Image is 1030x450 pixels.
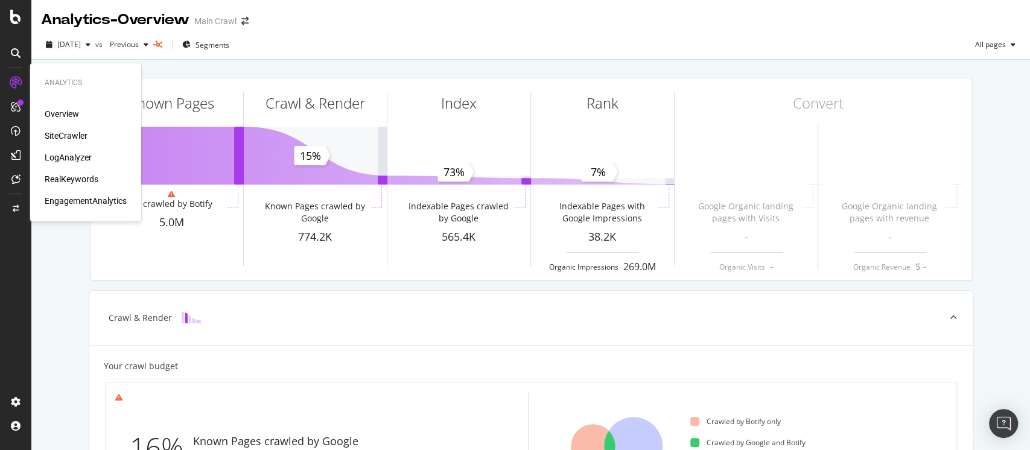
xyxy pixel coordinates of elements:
a: SiteCrawler [45,130,87,142]
div: Analytics [45,78,127,88]
div: 38.2K [531,229,674,245]
div: Indexable Pages crawled by Google [404,200,512,224]
div: Open Intercom Messenger [989,409,1018,438]
button: Segments [177,35,234,54]
div: Rank [587,93,618,113]
div: Crawled by Google and Botify [690,437,806,448]
a: EngagementAnalytics [45,195,127,207]
div: 774.2K [244,229,387,245]
a: LogAnalyzer [45,151,92,163]
span: vs [95,39,105,49]
div: Analytics - Overview [41,10,189,30]
div: 565.4K [387,229,530,245]
span: All pages [970,39,1006,49]
button: All pages [970,35,1020,54]
div: 269.0M [623,260,656,274]
div: Known Pages [129,93,214,113]
div: Known Pages crawled by Google [193,434,358,449]
div: Pages crawled by Botify [117,198,212,210]
span: 2025 Sep. 4th [57,39,81,49]
div: Crawl & Render [265,93,365,113]
div: Main Crawl [194,15,237,27]
button: [DATE] [41,35,95,54]
span: Segments [196,40,229,50]
div: Index [441,93,477,113]
div: Your crawl budget [104,360,178,372]
div: Crawled by Botify only [690,416,781,426]
div: Indexable Pages with Google Impressions [548,200,656,224]
img: block-icon [182,312,201,323]
a: RealKeywords [45,173,98,185]
div: arrow-right-arrow-left [241,17,249,25]
button: Previous [105,35,153,54]
div: Organic Impressions [549,262,618,272]
span: Previous [105,39,139,49]
div: 5.0M [100,215,243,230]
a: Overview [45,108,79,120]
div: Known Pages crawled by Google [261,200,369,224]
div: Crawl & Render [109,312,172,324]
